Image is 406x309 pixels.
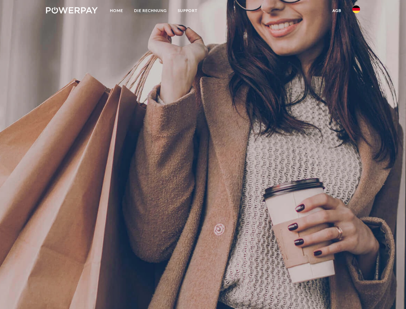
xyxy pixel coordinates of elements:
[129,5,172,16] a: DIE RECHNUNG
[46,7,98,14] img: logo-powerpay-white.svg
[104,5,129,16] a: Home
[327,5,347,16] a: agb
[172,5,203,16] a: SUPPORT
[352,5,360,13] img: de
